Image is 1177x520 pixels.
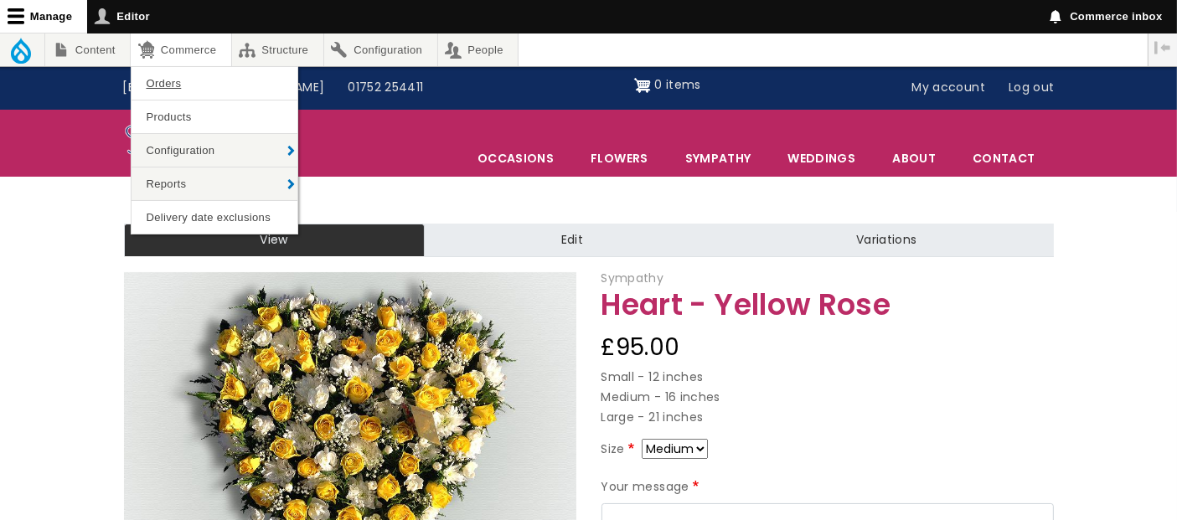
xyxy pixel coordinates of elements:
a: Products [132,100,297,133]
a: Shopping cart 0 items [634,72,701,99]
span: 0 items [654,76,700,93]
a: Configuration [132,134,297,167]
p: Small - 12 inches Medium - 16 inches Large - 21 inches [601,368,1054,428]
a: My account [901,72,998,104]
a: Structure [232,33,323,66]
div: £95.00 [601,327,1054,368]
a: Contact [955,141,1052,176]
a: 01752 254411 [336,72,435,104]
a: Reports [132,167,297,200]
nav: Tabs [111,224,1066,257]
label: Your message [601,477,703,497]
img: Shopping cart [634,72,651,99]
label: Size [601,440,638,460]
span: Occasions [460,141,571,176]
a: About [875,141,953,176]
a: Orders [132,67,297,100]
button: Vertical orientation [1149,33,1177,62]
a: Variations [720,224,1053,257]
a: Delivery date exclusions [132,201,297,234]
a: People [438,33,519,66]
h1: Heart - Yellow Rose [601,289,1054,322]
a: Configuration [324,33,437,66]
span: Sympathy [601,270,664,286]
a: Commerce [131,33,230,66]
a: Flowers [573,141,665,176]
a: View [124,224,425,257]
img: Home [124,114,210,172]
a: Content [45,33,130,66]
a: Sympathy [668,141,769,176]
a: [EMAIL_ADDRESS][DOMAIN_NAME] [111,72,337,104]
a: Log out [997,72,1066,104]
span: Weddings [770,141,873,176]
a: Edit [425,224,720,257]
